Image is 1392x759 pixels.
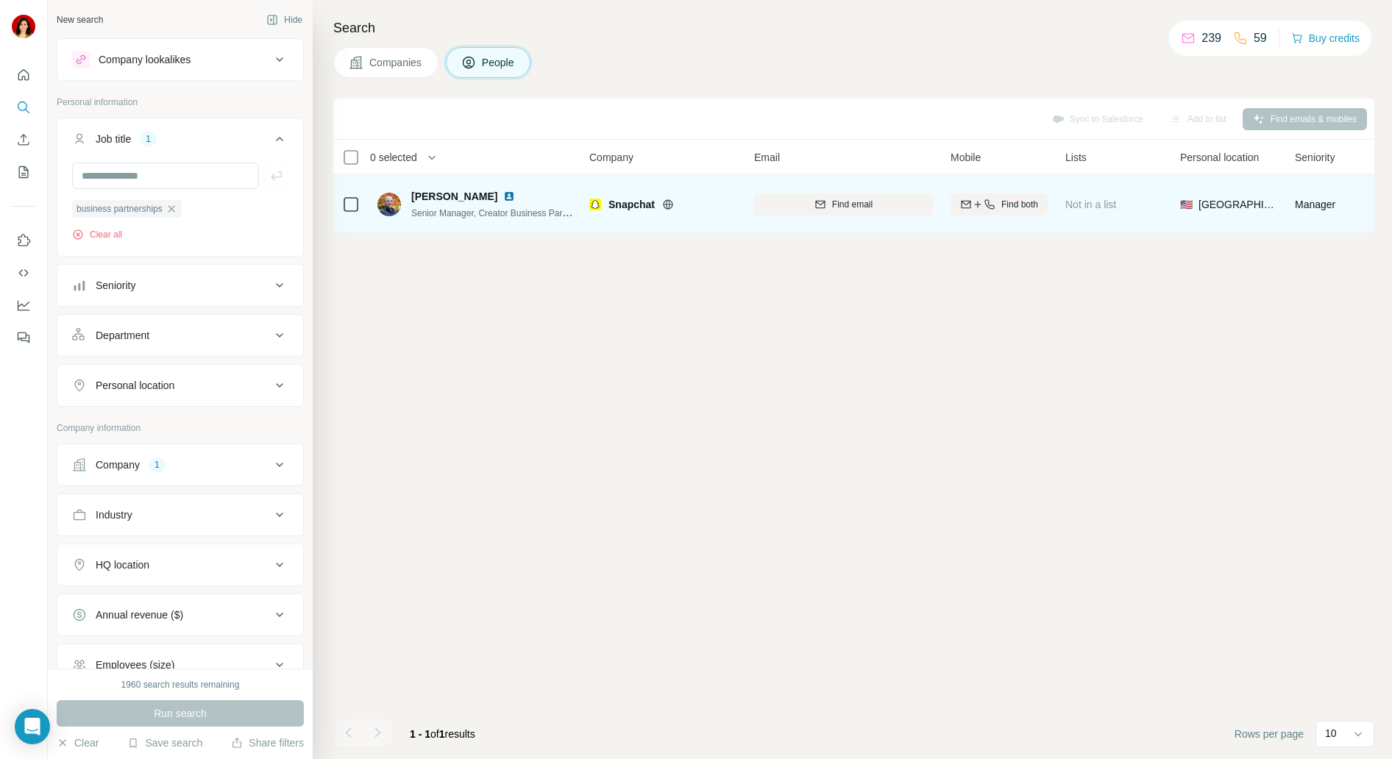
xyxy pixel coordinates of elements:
span: 🇺🇸 [1180,197,1193,212]
span: Lists [1065,150,1087,165]
button: Search [12,94,35,121]
button: Annual revenue ($) [57,597,303,632]
div: Job title [96,132,131,146]
button: Find both [951,193,1048,215]
div: New search [57,13,103,26]
button: My lists [12,159,35,185]
div: HQ location [96,557,149,572]
div: Company lookalikes [99,52,191,67]
span: Rows per page [1235,727,1304,741]
span: 1 - 1 [410,728,430,740]
button: Feedback [12,324,35,351]
button: Clear [57,735,99,750]
button: Personal location [57,368,303,403]
span: [GEOGRAPHIC_DATA] [1199,197,1277,212]
span: Email [754,150,780,165]
p: Company information [57,421,304,435]
span: Companies [369,55,423,70]
span: Senior Manager, Creator Business Partnerships [411,207,598,218]
span: of [430,728,439,740]
button: Job title1 [57,121,303,163]
span: Snapchat [608,197,655,212]
span: Company [589,150,633,165]
div: Industry [96,507,132,522]
button: Save search [127,735,202,750]
button: Buy credits [1291,28,1360,49]
button: Hide [256,9,313,31]
button: Share filters [231,735,304,750]
p: 59 [1254,29,1267,47]
div: Annual revenue ($) [96,607,183,622]
span: 0 selected [370,150,417,165]
p: 10 [1325,726,1337,741]
span: [PERSON_NAME] [411,189,497,204]
button: Enrich CSV [12,126,35,153]
span: Find email [832,198,873,211]
button: HQ location [57,547,303,582]
div: 1 [140,132,157,146]
button: Company1 [57,447,303,482]
img: LinkedIn logo [503,190,515,202]
div: Employees (size) [96,658,174,672]
p: Personal information [57,96,304,109]
span: 1 [439,728,445,740]
button: Company lookalikes [57,42,303,77]
button: Dashboard [12,292,35,318]
p: 239 [1201,29,1221,47]
div: Personal location [96,378,174,393]
div: Company [96,457,140,472]
div: Seniority [96,278,135,293]
button: Find email [754,193,933,215]
button: Quick start [12,62,35,88]
h4: Search [333,18,1374,38]
button: Seniority [57,268,303,303]
img: Avatar [12,15,35,38]
button: Industry [57,497,303,532]
img: Logo of Snapchat [589,199,601,210]
span: Seniority [1295,150,1335,165]
button: Use Surfe API [12,260,35,286]
div: Department [96,328,149,343]
button: Use Surfe on LinkedIn [12,227,35,254]
div: Open Intercom Messenger [15,709,50,744]
span: Not in a list [1065,199,1116,210]
span: Personal location [1180,150,1259,165]
span: business partnerships [77,202,163,215]
img: Avatar [377,193,401,216]
span: Mobile [951,150,981,165]
span: Manager [1295,199,1335,210]
button: Employees (size) [57,647,303,683]
button: Clear all [72,228,122,241]
span: Find both [1001,198,1038,211]
div: 1 [149,458,166,471]
button: Department [57,318,303,353]
div: 1960 search results remaining [121,678,240,691]
span: People [482,55,516,70]
span: results [410,728,475,740]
